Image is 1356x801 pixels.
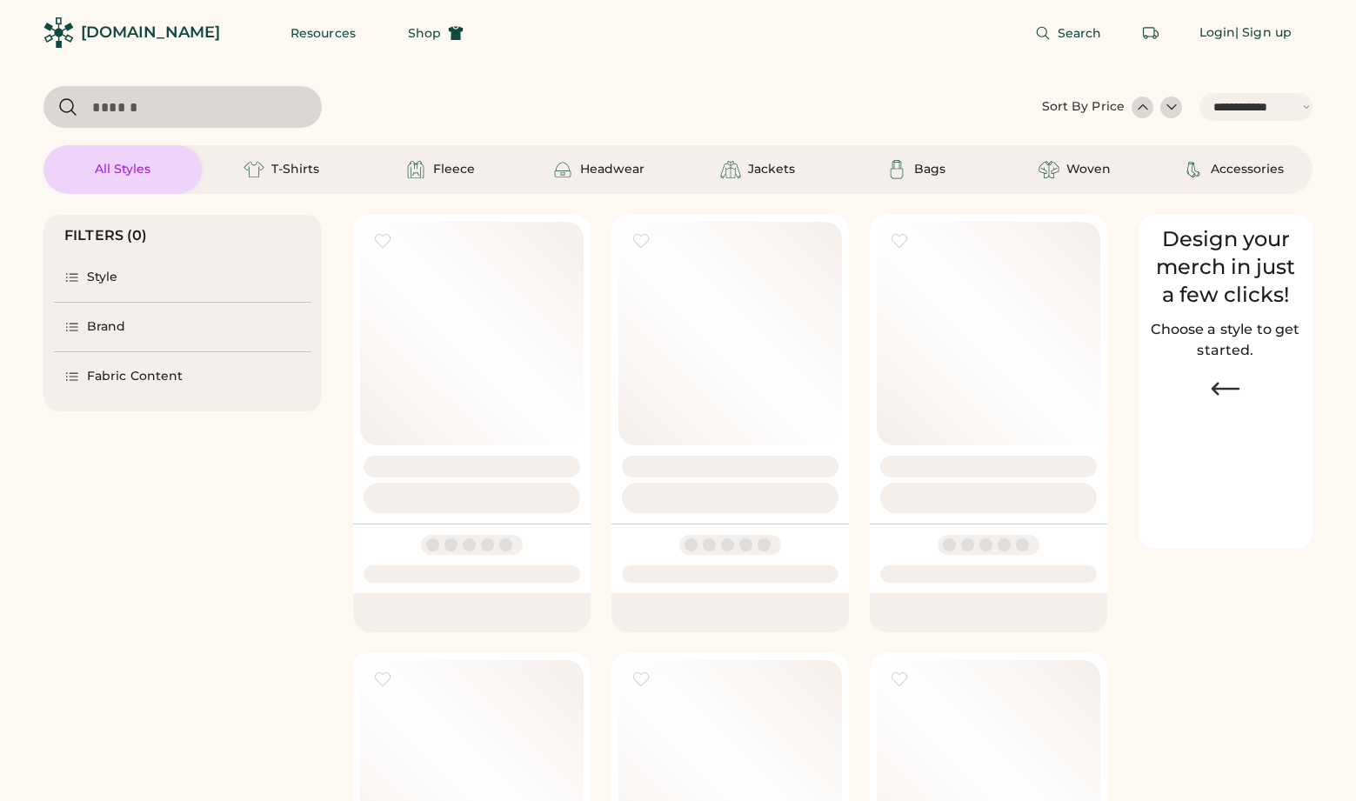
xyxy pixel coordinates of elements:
img: Accessories Icon [1183,159,1204,180]
div: Fabric Content [87,368,183,385]
div: Fleece [433,161,475,178]
div: [DOMAIN_NAME] [81,22,220,43]
button: Shop [387,16,484,50]
div: Accessories [1211,161,1284,178]
button: Search [1014,16,1123,50]
img: Jackets Icon [720,159,741,180]
img: Woven Icon [1039,159,1059,180]
div: T-Shirts [271,161,319,178]
h2: Choose a style to get started. [1149,319,1302,361]
div: Design your merch in just a few clicks! [1149,225,1302,309]
img: Bags Icon [886,159,907,180]
div: All Styles [95,161,150,178]
div: Brand [87,318,126,336]
div: | Sign up [1235,24,1292,42]
button: Resources [270,16,377,50]
div: Bags [914,161,945,178]
img: Image of Lisa Congdon Eye Print on T-Shirt and Hat [1149,417,1302,539]
div: Login [1199,24,1236,42]
span: Shop [408,27,441,39]
span: Search [1058,27,1102,39]
img: Headwear Icon [552,159,573,180]
img: Rendered Logo - Screens [43,17,74,48]
div: Jackets [748,161,795,178]
div: FILTERS (0) [64,225,148,246]
div: Headwear [580,161,645,178]
div: Sort By Price [1042,98,1125,116]
img: T-Shirts Icon [244,159,264,180]
div: Style [87,269,118,286]
div: Woven [1066,161,1111,178]
button: Retrieve an order [1133,16,1168,50]
img: Fleece Icon [405,159,426,180]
